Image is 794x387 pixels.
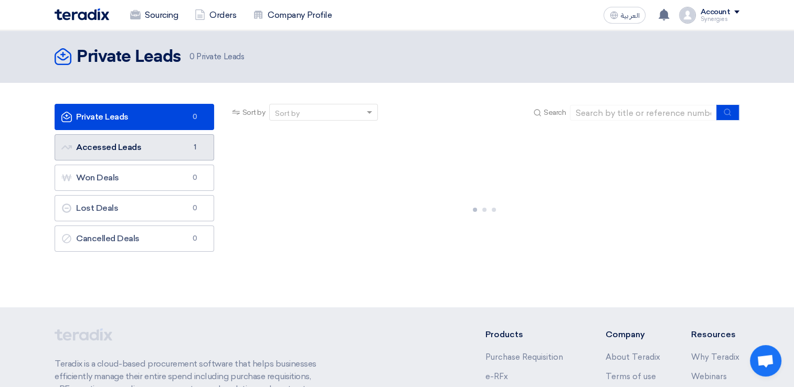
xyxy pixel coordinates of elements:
[55,104,214,130] a: Private Leads0
[485,352,563,362] a: Purchase Requisition
[188,173,201,183] span: 0
[186,4,245,27] a: Orders
[679,7,696,24] img: profile_test.png
[122,4,186,27] a: Sourcing
[604,7,645,24] button: العربية
[544,107,566,118] span: Search
[55,8,109,20] img: Teradix logo
[189,51,244,63] span: Private Leads
[485,328,574,341] li: Products
[605,328,660,341] li: Company
[691,352,739,362] a: Why Teradix
[55,225,214,252] a: Cancelled Deals0
[605,352,660,362] a: About Teradix
[620,12,639,19] span: العربية
[188,142,201,153] span: 1
[55,134,214,160] a: Accessed Leads1
[188,233,201,244] span: 0
[485,372,508,381] a: e-RFx
[750,345,781,377] a: Open chat
[691,328,739,341] li: Resources
[570,105,717,121] input: Search by title or reference number
[605,372,655,381] a: Terms of use
[275,108,300,119] div: Sort by
[245,4,340,27] a: Company Profile
[189,52,195,61] span: 0
[188,112,201,122] span: 0
[77,47,181,68] h2: Private Leads
[242,107,266,118] span: Sort by
[700,8,730,17] div: Account
[55,165,214,191] a: Won Deals0
[691,372,727,381] a: Webinars
[55,195,214,221] a: Lost Deals0
[188,203,201,213] span: 0
[700,16,739,22] div: Synergies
